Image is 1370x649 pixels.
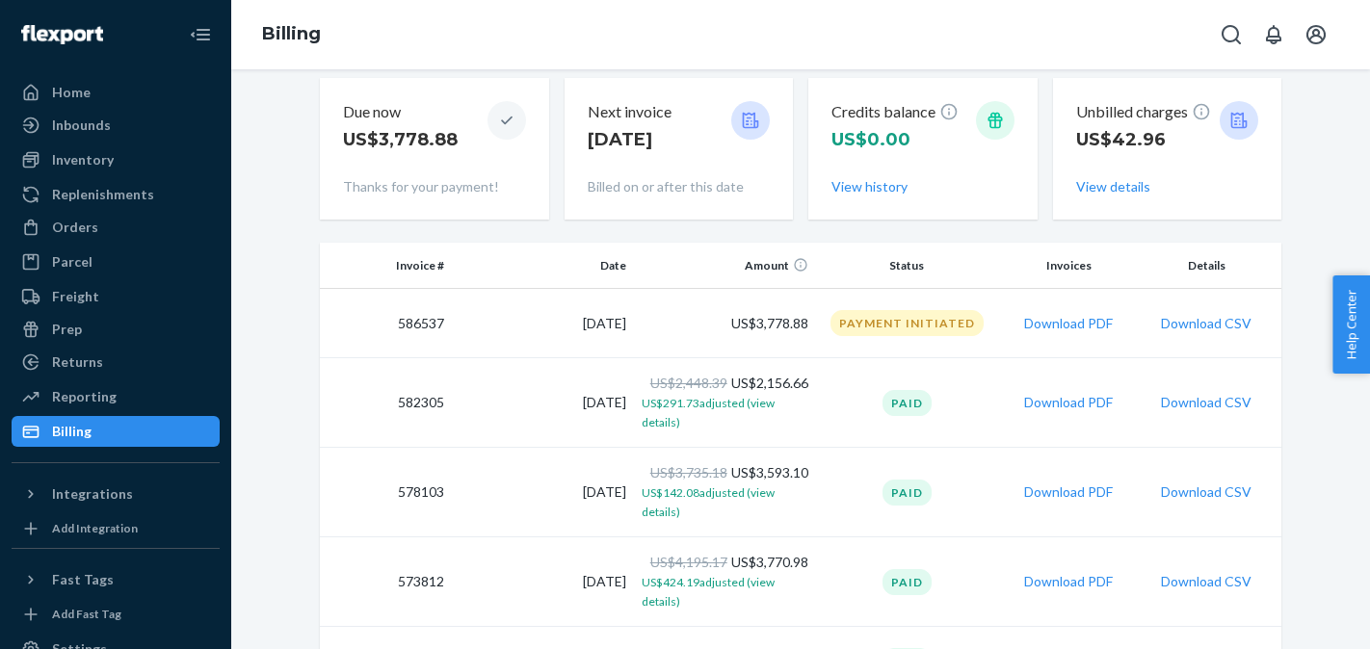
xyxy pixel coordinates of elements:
[1212,15,1251,54] button: Open Search Box
[642,396,775,429] span: US$291.73 adjusted (view details)
[452,448,634,537] td: [DATE]
[1024,393,1113,412] button: Download PDF
[1076,127,1211,152] p: US$42.96
[642,393,808,431] button: US$291.73adjusted (view details)
[831,101,959,123] p: Credits balance
[831,177,908,196] button: View history
[52,185,154,204] div: Replenishments
[21,25,103,44] img: Flexport logo
[52,252,92,272] div: Parcel
[452,358,634,448] td: [DATE]
[12,416,220,447] a: Billing
[650,464,727,480] span: US$3,735.18
[634,537,816,627] td: US$3,770.98
[12,247,220,277] a: Parcel
[634,289,816,358] td: US$3,778.88
[1161,314,1251,333] button: Download CSV
[52,218,98,237] div: Orders
[883,390,932,416] div: Paid
[12,77,220,108] a: Home
[634,243,816,289] th: Amount
[12,479,220,509] button: Integrations
[634,448,816,537] td: US$3,593.10
[642,575,775,609] span: US$424.19 adjusted (view details)
[320,358,452,448] td: 582305
[52,150,114,169] div: Inventory
[320,448,452,537] td: 578103
[320,537,452,627] td: 573812
[12,281,220,312] a: Freight
[181,15,220,54] button: Close Navigation
[642,572,808,610] button: US$424.19adjusted (view details)
[12,517,220,540] a: Add Integration
[588,177,771,196] p: Billed on or after this date
[588,127,672,152] p: [DATE]
[588,101,672,123] p: Next invoice
[12,314,220,345] a: Prep
[452,537,634,627] td: [DATE]
[452,289,634,358] td: [DATE]
[52,570,114,589] div: Fast Tags
[52,606,121,622] div: Add Fast Tag
[1024,314,1113,333] button: Download PDF
[634,358,816,448] td: US$2,156.66
[816,243,998,289] th: Status
[52,83,91,102] div: Home
[343,101,458,123] p: Due now
[883,480,932,506] div: Paid
[52,320,82,339] div: Prep
[1140,243,1281,289] th: Details
[883,569,932,595] div: Paid
[642,482,808,521] button: US$142.08adjusted (view details)
[1161,572,1251,591] button: Download CSV
[12,179,220,210] a: Replenishments
[12,381,220,412] a: Reporting
[52,352,103,372] div: Returns
[650,554,727,570] span: US$4,195.17
[12,110,220,141] a: Inbounds
[1024,572,1113,591] button: Download PDF
[12,564,220,595] button: Fast Tags
[1297,15,1335,54] button: Open account menu
[1161,482,1251,502] button: Download CSV
[52,422,92,441] div: Billing
[320,243,452,289] th: Invoice #
[1332,275,1370,374] button: Help Center
[831,129,910,150] span: US$0.00
[52,287,99,306] div: Freight
[650,375,727,391] span: US$2,448.39
[12,144,220,175] a: Inventory
[1076,177,1150,196] button: View details
[452,243,634,289] th: Date
[1076,101,1211,123] p: Unbilled charges
[12,603,220,626] a: Add Fast Tag
[343,177,526,196] p: Thanks for your payment!
[262,23,321,44] a: Billing
[52,484,133,504] div: Integrations
[52,387,117,406] div: Reporting
[642,485,775,519] span: US$142.08 adjusted (view details)
[998,243,1140,289] th: Invoices
[52,116,111,135] div: Inbounds
[247,7,336,63] ol: breadcrumbs
[830,310,984,336] div: Payment Initiated
[1254,15,1293,54] button: Open notifications
[320,289,452,358] td: 586537
[52,520,138,536] div: Add Integration
[12,212,220,243] a: Orders
[1161,393,1251,412] button: Download CSV
[343,127,458,152] p: US$3,778.88
[12,347,220,377] a: Returns
[1024,482,1113,502] button: Download PDF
